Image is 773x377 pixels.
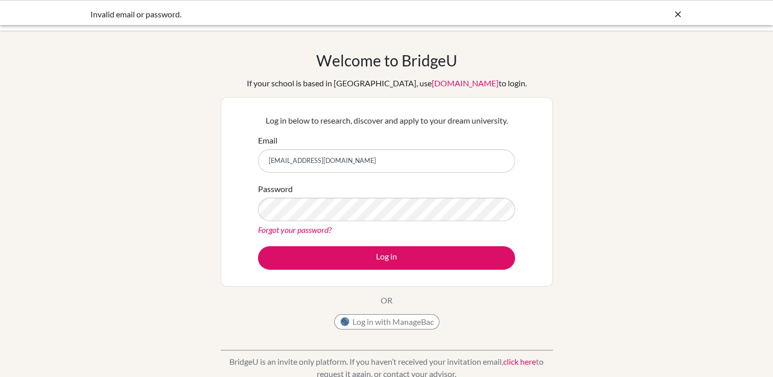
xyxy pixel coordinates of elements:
a: [DOMAIN_NAME] [432,78,499,88]
a: Forgot your password? [258,225,332,234]
p: OR [381,294,392,307]
label: Email [258,134,277,147]
p: Log in below to research, discover and apply to your dream university. [258,114,515,127]
label: Password [258,183,293,195]
a: click here [503,357,536,366]
h1: Welcome to BridgeU [316,51,457,69]
button: Log in [258,246,515,270]
button: Log in with ManageBac [334,314,439,329]
div: If your school is based in [GEOGRAPHIC_DATA], use to login. [247,77,527,89]
div: Invalid email or password. [90,8,530,20]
